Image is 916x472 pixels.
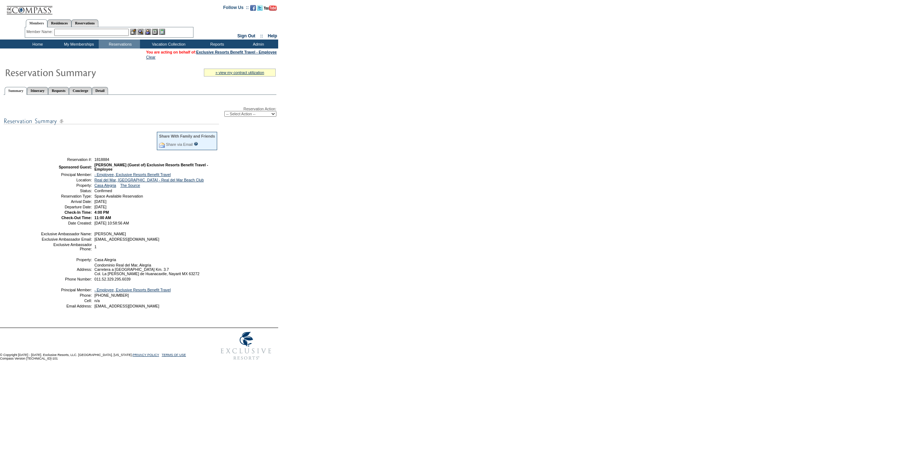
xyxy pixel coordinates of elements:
[94,157,109,162] span: 1818884
[4,107,276,117] div: Reservation Action:
[94,216,111,220] span: 11:00 AM
[65,210,92,214] strong: Check-In Time:
[94,277,131,281] span: 011.52.329.295.6039
[146,50,277,54] span: You are acting on behalf of:
[237,33,255,38] a: Sign Out
[215,70,264,75] a: » view my contract utilization
[94,183,116,188] a: Casa Alegria
[94,304,159,308] span: [EMAIL_ADDRESS][DOMAIN_NAME]
[94,194,143,198] span: Space Available Reservation
[41,221,92,225] td: Date Created:
[152,29,158,35] img: Reservations
[94,210,109,214] span: 4:00 PM
[94,263,200,276] span: Condominio Real del Mar, Alegria Carretera a [GEOGRAPHIC_DATA] Km. 3.7 Col. La [PERSON_NAME] de H...
[223,4,249,13] td: Follow Us ::
[196,40,237,48] td: Reports
[41,232,92,236] td: Exclusive Ambassador Name:
[140,40,196,48] td: Vacation Collection
[94,172,171,177] a: - Employee, Exclusive Resorts Benefit Travel
[146,55,155,59] a: Clear
[48,87,69,94] a: Requests
[41,183,92,188] td: Property:
[196,50,277,54] a: Exclusive Resorts Benefit Travel - Employee
[99,40,140,48] td: Reservations
[41,199,92,204] td: Arrival Date:
[94,288,171,292] a: - Employee, Exclusive Resorts Benefit Travel
[71,19,98,27] a: Reservations
[166,142,193,147] a: Share via Email
[94,199,107,204] span: [DATE]
[41,205,92,209] td: Departure Date:
[41,189,92,193] td: Status:
[132,353,159,357] a: PRIVACY POLICY
[41,258,92,262] td: Property:
[41,293,92,297] td: Phone:
[94,163,208,171] span: [PERSON_NAME] (Guest of) Exclusive Resorts Benefit Travel - Employee
[69,87,92,94] a: Concierge
[26,19,48,27] a: Members
[162,353,186,357] a: TERMS OF USE
[237,40,278,48] td: Admin
[137,29,144,35] img: View
[94,237,159,241] span: [EMAIL_ADDRESS][DOMAIN_NAME]
[94,189,112,193] span: Confirmed
[41,242,92,251] td: Exclusive Ambassador Phone:
[41,172,92,177] td: Principal Member:
[94,205,107,209] span: [DATE]
[268,33,277,38] a: Help
[59,165,92,169] strong: Sponsored Guest:
[214,328,278,364] img: Exclusive Resorts
[41,178,92,182] td: Location:
[16,40,57,48] td: Home
[94,232,126,236] span: [PERSON_NAME]
[250,5,256,11] img: Become our fan on Facebook
[41,237,92,241] td: Exclusive Ambassador Email:
[5,87,27,95] a: Summary
[41,263,92,276] td: Address:
[257,5,263,11] img: Follow us on Twitter
[264,7,277,11] a: Subscribe to our YouTube Channel
[264,5,277,11] img: Subscribe to our YouTube Channel
[257,7,263,11] a: Follow us on Twitter
[130,29,136,35] img: b_edit.gif
[57,40,99,48] td: My Memberships
[61,216,92,220] strong: Check-Out Time:
[92,87,108,94] a: Detail
[120,183,140,188] a: The Source
[41,304,92,308] td: Email Address:
[94,258,116,262] span: Casa Alegria
[159,29,165,35] img: b_calculator.gif
[159,134,215,138] div: Share With Family and Friends
[94,245,97,249] span: 1
[94,293,129,297] span: [PHONE_NUMBER]
[94,221,129,225] span: [DATE] 10:58:56 AM
[27,29,54,35] div: Member Name:
[250,7,256,11] a: Become our fan on Facebook
[260,33,263,38] span: ::
[41,277,92,281] td: Phone Number:
[27,87,48,94] a: Itinerary
[194,142,198,146] input: What is this?
[94,178,204,182] a: Real del Mar, [GEOGRAPHIC_DATA] - Real del Mar Beach Club
[41,194,92,198] td: Reservation Type:
[145,29,151,35] img: Impersonate
[41,157,92,162] td: Reservation #:
[47,19,71,27] a: Residences
[94,299,100,303] span: n/a
[4,117,219,126] img: subTtlResSummary.gif
[41,288,92,292] td: Principal Member:
[41,299,92,303] td: Cell:
[5,65,148,79] img: Reservaton Summary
